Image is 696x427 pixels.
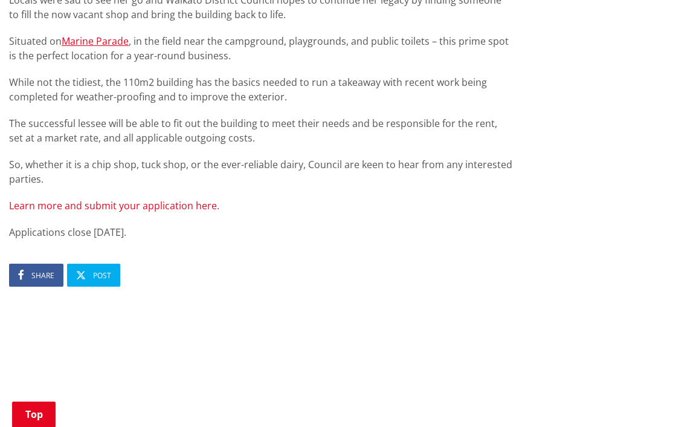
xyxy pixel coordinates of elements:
a: Share [9,264,63,287]
a: Marine Parade [62,34,129,48]
span: Share [31,270,54,281]
span: Post [93,270,111,281]
p: Situated on , in the field near the campground, playgrounds, and public toilets – this prime spot... [9,34,513,63]
p: . [9,198,513,213]
a: Learn more and submit your application here [9,199,217,212]
a: Top [12,402,56,427]
iframe: Messenger Launcher [640,376,684,420]
p: The successful lessee will be able to fit out the building to meet their needs and be responsible... [9,116,513,145]
a: Post [67,264,120,287]
p: While not the tidiest, the 110m2 building has the basics needed to run a takeaway with recent wor... [9,75,513,104]
p: Applications close [DATE]. [9,225,513,240]
p: So, whether it is a chip shop, tuck shop, or the ever-reliable dairy, Council are keen to hear fr... [9,157,513,186]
